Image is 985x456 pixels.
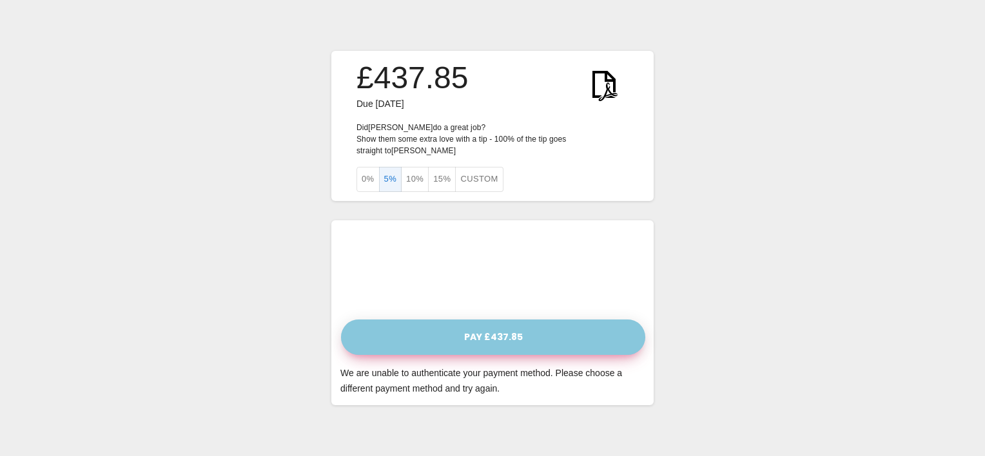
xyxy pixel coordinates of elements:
[356,122,629,157] p: Did [PERSON_NAME] do a great job? Show them some extra love with a tip - 100% of the tip goes str...
[341,319,645,355] button: Pay £437.85
[338,227,647,311] iframe: Secure payment input frame
[580,60,629,109] img: KWtEnYElUAjQEnRfPUW9W5ea6t5aBiGYRiGYRiGYRg1o9H4B2ScLFicwGxqAAAAAElFTkSuQmCC
[455,167,503,192] button: Custom
[340,365,645,396] div: We are unable to authenticate your payment method. Please choose a different payment method and t...
[401,167,429,192] button: 10%
[379,167,402,192] button: 5%
[356,60,469,96] h3: £437.85
[356,167,380,192] button: 0%
[356,99,404,109] span: Due [DATE]
[428,167,456,192] button: 15%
